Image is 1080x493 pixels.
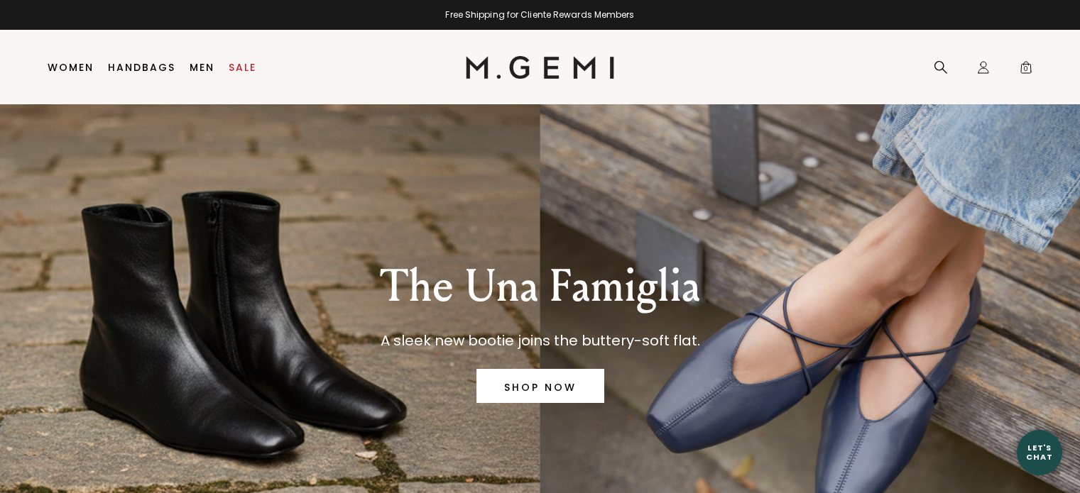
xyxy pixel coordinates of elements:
[466,56,614,79] img: M.Gemi
[1017,443,1062,461] div: Let's Chat
[380,329,700,352] p: A sleek new bootie joins the buttery-soft flat.
[108,62,175,73] a: Handbags
[190,62,214,73] a: Men
[1019,63,1033,77] span: 0
[380,261,700,312] p: The Una Famiglia
[48,62,94,73] a: Women
[229,62,256,73] a: Sale
[476,369,604,403] a: SHOP NOW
